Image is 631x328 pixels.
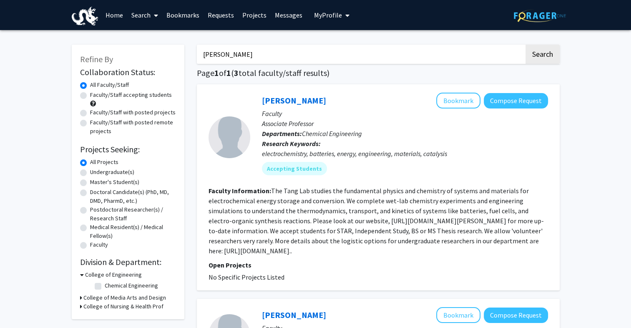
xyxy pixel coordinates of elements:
[262,119,548,129] p: Associate Professor
[90,118,176,136] label: Faculty/Staff with posted remote projects
[209,273,284,281] span: No Specific Projects Listed
[436,307,480,323] button: Add Maureen DeSimone to Bookmarks
[101,0,127,30] a: Home
[127,0,162,30] a: Search
[214,68,219,78] span: 1
[90,168,134,177] label: Undergraduate(s)
[262,149,548,159] div: electrochemistry, batteries, energy, engineering, materials, catalysis
[83,302,163,311] h3: College of Nursing & Health Prof
[238,0,271,30] a: Projects
[6,290,35,322] iframe: Chat
[105,281,158,290] label: Chemical Engineering
[204,0,238,30] a: Requests
[436,93,480,108] button: Add Maureen Tang to Bookmarks
[80,67,176,77] h2: Collaboration Status:
[262,310,326,320] a: [PERSON_NAME]
[271,0,307,30] a: Messages
[262,139,321,148] b: Research Keywords:
[209,260,548,270] p: Open Projects
[525,45,560,64] button: Search
[90,108,176,117] label: Faculty/Staff with posted projects
[90,205,176,223] label: Postdoctoral Researcher(s) / Research Staff
[514,9,566,22] img: ForagerOne Logo
[302,129,362,138] span: Chemical Engineering
[162,0,204,30] a: Bookmarks
[197,45,524,64] input: Search Keywords
[197,68,560,78] h1: Page of ( total faculty/staff results)
[80,257,176,267] h2: Division & Department:
[80,144,176,154] h2: Projects Seeking:
[209,187,271,195] b: Faculty Information:
[484,93,548,108] button: Compose Request to Maureen Tang
[226,68,231,78] span: 1
[262,95,326,106] a: [PERSON_NAME]
[209,187,544,255] fg-read-more: The Tang Lab studies the fundamental physics and chemistry of systems and materials for electroch...
[262,162,327,175] mat-chip: Accepting Students
[262,108,548,119] p: Faculty
[90,223,176,240] label: Medical Resident(s) / Medical Fellow(s)
[90,188,176,205] label: Doctoral Candidate(s) (PhD, MD, DMD, PharmD, etc.)
[90,178,139,187] label: Master's Student(s)
[90,240,108,249] label: Faculty
[80,54,113,64] span: Refine By
[484,308,548,323] button: Compose Request to Maureen DeSimone
[90,81,129,89] label: All Faculty/Staff
[262,129,302,138] b: Departments:
[234,68,239,78] span: 3
[83,293,166,302] h3: College of Media Arts and Design
[90,91,172,99] label: Faculty/Staff accepting students
[85,270,142,279] h3: College of Engineering
[314,11,342,19] span: My Profile
[72,7,98,25] img: Drexel University Logo
[90,158,118,167] label: All Projects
